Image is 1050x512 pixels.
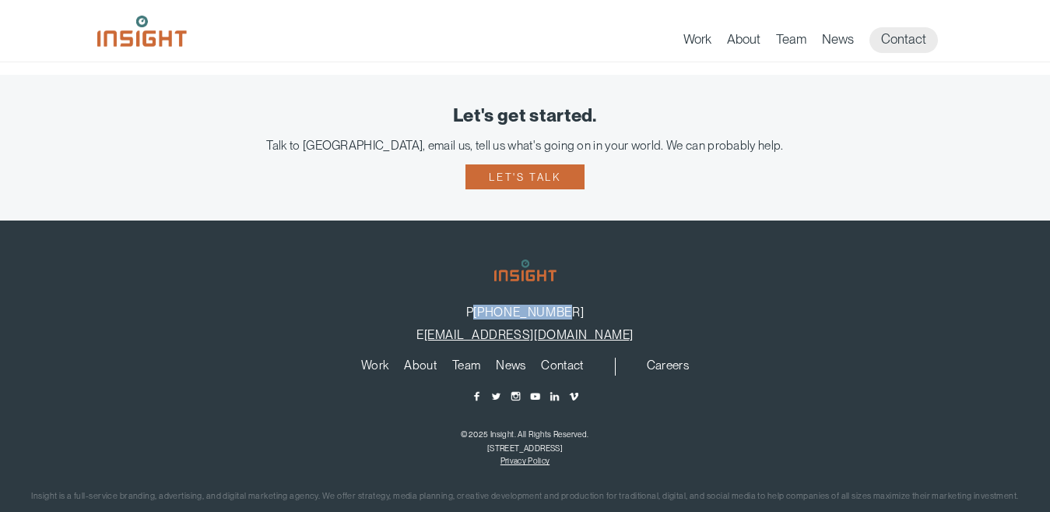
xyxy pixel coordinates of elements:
a: News [822,31,854,53]
p: P [23,305,1027,320]
a: Facebook [471,390,483,402]
a: Team [452,359,480,376]
p: ©2025 Insight. All Rights Reserved. [STREET_ADDRESS] [23,427,1027,455]
img: Insight Marketing Design [494,260,557,281]
a: [EMAIL_ADDRESS][DOMAIN_NAME] [424,327,634,342]
a: Twitter [490,390,502,402]
nav: primary navigation menu [353,358,616,376]
p: E [23,327,1027,342]
nav: primary navigation menu [683,27,953,53]
a: Privacy Policy [500,456,550,465]
a: Team [776,31,806,53]
a: News [496,359,525,376]
a: Careers [647,359,689,376]
a: Instagram [510,390,521,402]
a: LinkedIn [549,390,560,402]
a: Work [361,359,388,376]
nav: copyright navigation menu [497,456,553,465]
div: Let's get started. [23,106,1027,126]
p: Insight is a full-service branding, advertising, and digital marketing agency. We offer strategy,... [23,489,1027,505]
a: Contact [869,27,938,53]
a: Work [683,31,711,53]
a: Let's talk [465,164,584,189]
img: Insight Marketing Design [97,16,187,47]
a: About [727,31,760,53]
a: [PHONE_NUMBER] [473,305,584,320]
a: YouTube [529,390,541,402]
a: About [404,359,437,376]
a: Contact [541,359,583,376]
nav: secondary navigation menu [639,358,697,376]
a: Vimeo [568,390,580,402]
div: Talk to [GEOGRAPHIC_DATA], email us, tell us what's going on in your world. We can probably help. [23,138,1027,153]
